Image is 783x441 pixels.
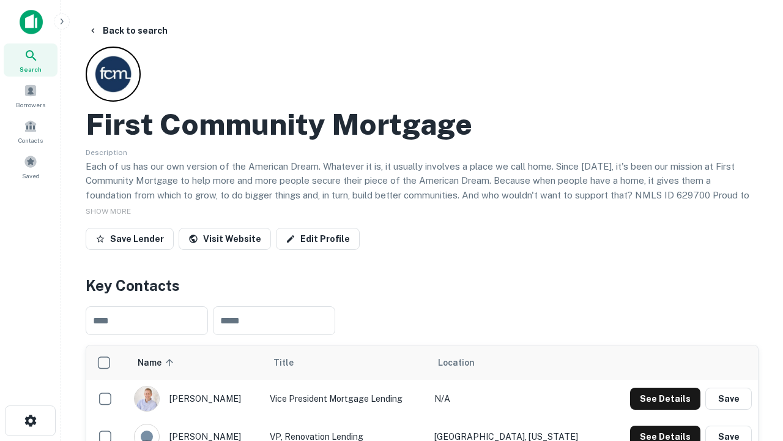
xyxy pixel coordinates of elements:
[86,207,131,216] span: SHOW MORE
[273,355,310,370] span: Title
[83,20,173,42] button: Back to search
[4,150,58,183] a: Saved
[128,345,264,380] th: Name
[438,355,475,370] span: Location
[86,228,174,250] button: Save Lender
[428,380,606,418] td: N/A
[134,386,258,412] div: [PERSON_NAME]
[138,355,177,370] span: Name
[86,107,472,142] h2: First Community Mortgage
[264,345,428,380] th: Title
[276,228,360,250] a: Edit Profile
[22,171,40,181] span: Saved
[16,100,45,110] span: Borrowers
[179,228,271,250] a: Visit Website
[705,388,752,410] button: Save
[630,388,700,410] button: See Details
[18,135,43,145] span: Contacts
[20,64,42,74] span: Search
[86,148,127,157] span: Description
[4,115,58,148] a: Contacts
[20,10,43,34] img: capitalize-icon.png
[86,274,759,296] h4: Key Contacts
[428,345,606,380] th: Location
[86,159,759,217] p: Each of us has our own version of the American Dream. Whatever it is, it usually involves a place...
[135,386,159,411] img: 1520878720083
[4,79,58,112] a: Borrowers
[264,380,428,418] td: Vice President Mortgage Lending
[4,43,58,77] a: Search
[722,304,783,363] iframe: Chat Widget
